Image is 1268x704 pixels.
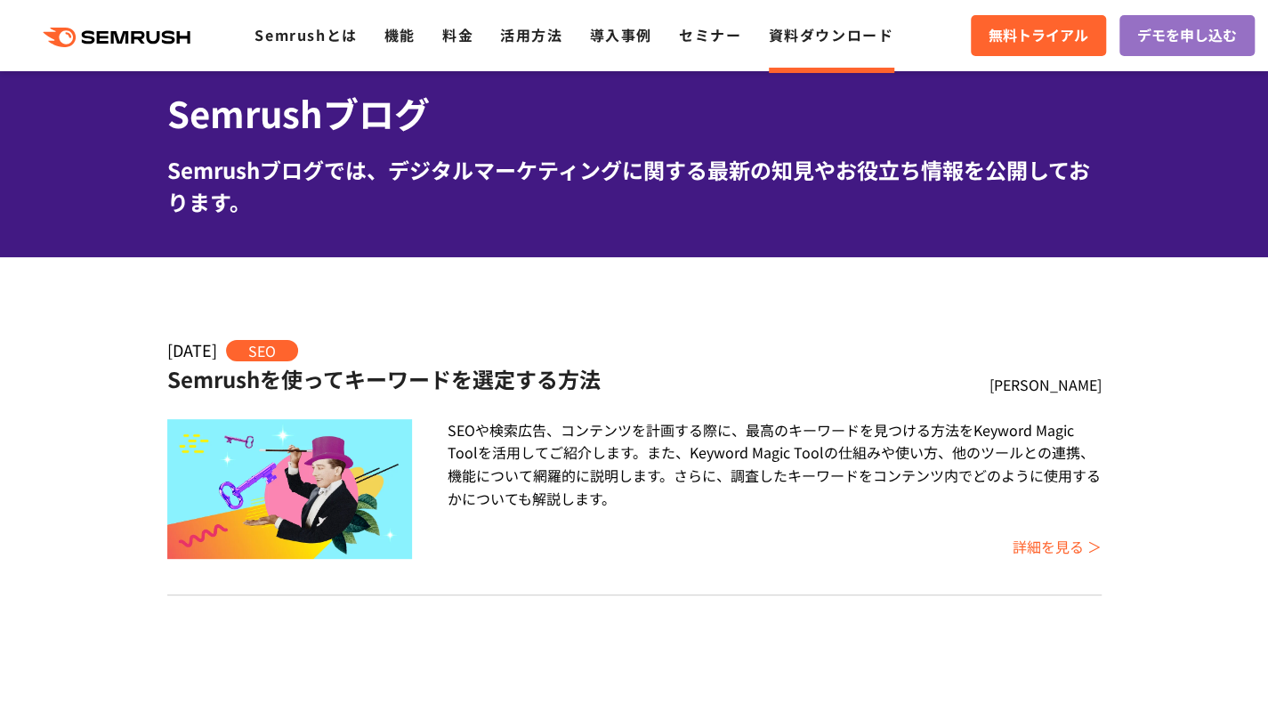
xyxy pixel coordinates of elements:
span: デモを申し込む [1137,24,1237,47]
h1: Semrushブログ [167,87,1102,140]
a: 無料トライアル [971,15,1106,56]
span: 無料トライアル [989,24,1088,47]
div: SEOや検索広告、コンテンツを計画する際に、最高のキーワードを見つける方法をKeyword Magic Toolを活用してご紹介します。また、Keyword Magic Toolの仕組みや使い方... [448,419,1101,510]
span: [DATE] [167,338,217,361]
a: Semrushとは [254,24,357,45]
a: セミナー [679,24,741,45]
a: デモを申し込む [1119,15,1255,56]
div: [PERSON_NAME] [989,374,1102,397]
a: Semrushを使ってキーワードを選定する方法 [167,363,601,394]
a: 活用方法 [500,24,562,45]
iframe: Help widget launcher [1110,635,1248,684]
div: Semrushブログでは、デジタルマーケティングに関する最新の知見やお役立ち情報を公開しております。 [167,154,1102,218]
span: SEO [226,340,298,361]
a: 機能 [384,24,416,45]
a: 料金 [442,24,473,45]
a: 導入事例 [590,24,652,45]
a: 資料ダウンロード [768,24,893,45]
a: 詳細を見る ＞ [1013,536,1102,557]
